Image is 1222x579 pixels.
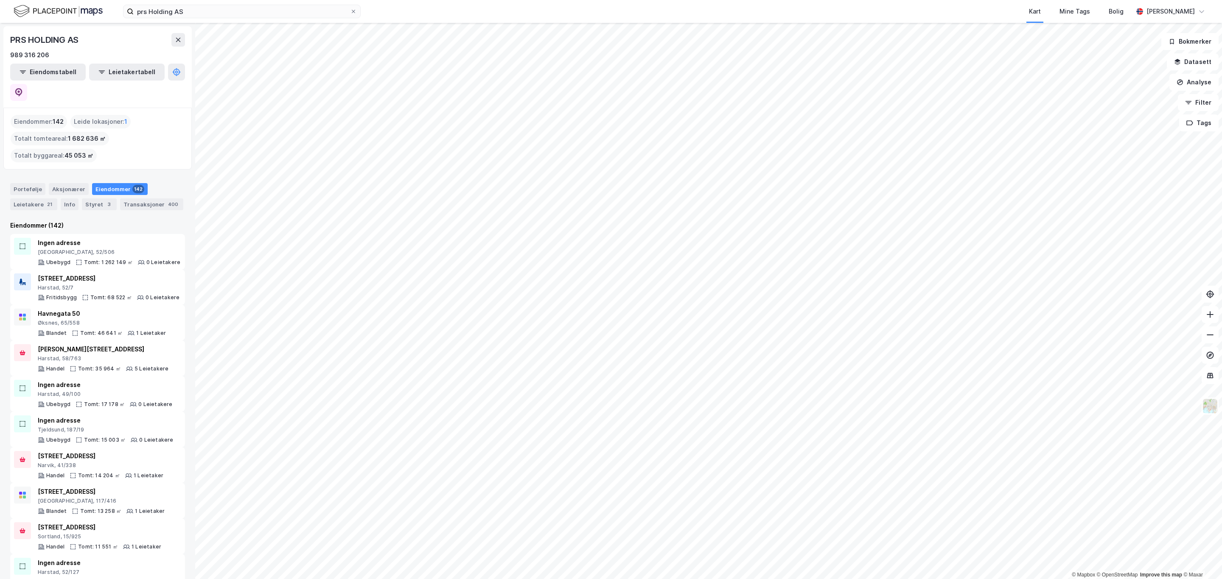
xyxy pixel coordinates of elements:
[38,498,165,504] div: [GEOGRAPHIC_DATA], 117/416
[146,294,179,301] div: 0 Leietakere
[138,401,172,408] div: 0 Leietakere
[1179,114,1219,131] button: Tags
[38,284,179,291] div: Harstad, 52/7
[80,508,121,515] div: Tomt: 13 258 ㎡
[84,401,125,408] div: Tomt: 17 178 ㎡
[132,543,161,550] div: 1 Leietaker
[92,183,148,195] div: Eiendommer
[11,149,97,162] div: Totalt byggareal :
[46,543,64,550] div: Handel
[105,200,113,209] div: 3
[82,198,117,210] div: Styret
[89,64,165,81] button: Leietakertabell
[38,522,161,532] div: [STREET_ADDRESS]
[61,198,78,210] div: Info
[38,391,173,398] div: Harstad, 49/100
[1109,6,1124,17] div: Bolig
[1059,6,1090,17] div: Mine Tags
[49,183,89,195] div: Aksjonærer
[46,508,67,515] div: Blandet
[46,437,70,443] div: Ubebygd
[10,33,80,47] div: PRS HOLDING AS
[14,4,103,19] img: logo.f888ab2527a4732fd821a326f86c7f29.svg
[38,487,165,497] div: [STREET_ADDRESS]
[84,259,132,266] div: Tomt: 1 262 149 ㎡
[38,426,174,433] div: Tjeldsund, 187/19
[38,344,168,354] div: [PERSON_NAME][STREET_ADDRESS]
[38,355,168,362] div: Harstad, 58/763
[78,365,121,372] div: Tomt: 35 964 ㎡
[38,320,166,326] div: Øksnes, 65/558
[10,50,49,60] div: 989 316 206
[90,294,132,301] div: Tomt: 68 522 ㎡
[46,259,70,266] div: Ubebygd
[38,238,180,248] div: Ingen adresse
[11,115,67,128] div: Eiendommer :
[1178,94,1219,111] button: Filter
[38,380,173,390] div: Ingen adresse
[78,543,118,550] div: Tomt: 11 551 ㎡
[38,273,179,284] div: [STREET_ADDRESS]
[38,569,173,576] div: Harstad, 52/127
[46,365,64,372] div: Handel
[10,220,185,231] div: Eiendommer (142)
[38,451,163,461] div: [STREET_ADDRESS]
[10,183,45,195] div: Portefølje
[38,558,173,568] div: Ingen adresse
[38,415,174,426] div: Ingen adresse
[84,437,126,443] div: Tomt: 15 003 ㎡
[70,115,131,128] div: Leide lokasjoner :
[134,472,163,479] div: 1 Leietaker
[1161,33,1219,50] button: Bokmerker
[10,198,57,210] div: Leietakere
[53,117,64,127] span: 142
[136,330,166,337] div: 1 Leietaker
[38,249,180,256] div: [GEOGRAPHIC_DATA], 52/506
[68,134,106,144] span: 1 682 636 ㎡
[132,185,144,193] div: 142
[11,132,109,145] div: Totalt tomteareal :
[1202,398,1218,414] img: Z
[38,533,161,540] div: Sortland, 15/925
[1097,572,1138,578] a: OpenStreetMap
[1146,6,1195,17] div: [PERSON_NAME]
[10,64,86,81] button: Eiendomstabell
[46,294,77,301] div: Fritidsbygg
[120,198,183,210] div: Transaksjoner
[135,508,165,515] div: 1 Leietaker
[38,462,163,469] div: Narvik, 41/338
[166,200,180,209] div: 400
[1029,6,1041,17] div: Kart
[134,5,350,18] input: Søk på adresse, matrikkel, gårdeiere, leietakere eller personer
[1072,572,1095,578] a: Mapbox
[38,309,166,319] div: Havnegata 50
[45,200,54,209] div: 21
[46,401,70,408] div: Ubebygd
[46,472,64,479] div: Handel
[78,472,120,479] div: Tomt: 14 204 ㎡
[139,437,173,443] div: 0 Leietakere
[1167,53,1219,70] button: Datasett
[64,150,93,161] span: 45 053 ㎡
[1140,572,1182,578] a: Improve this map
[146,259,180,266] div: 0 Leietakere
[1169,74,1219,91] button: Analyse
[124,117,127,127] span: 1
[80,330,123,337] div: Tomt: 46 641 ㎡
[135,365,168,372] div: 5 Leietakere
[46,330,67,337] div: Blandet
[1180,538,1222,579] iframe: Chat Widget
